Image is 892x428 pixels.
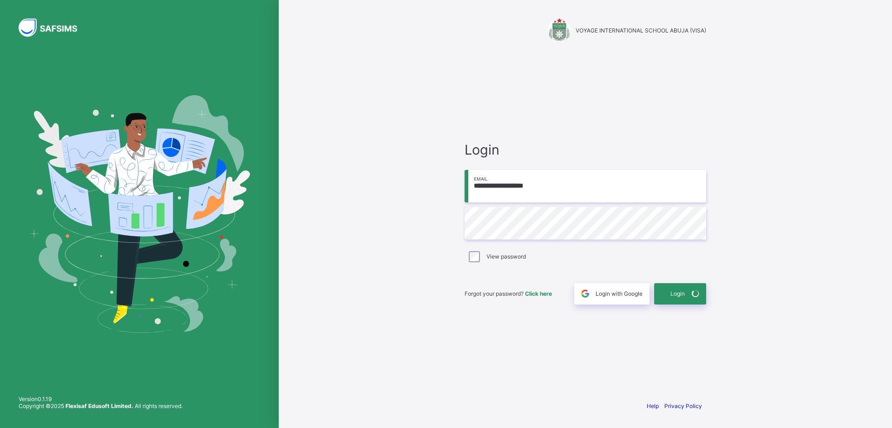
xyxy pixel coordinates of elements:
span: VOYAGE INTERNATIONAL SCHOOL ABUJA (VISA) [576,27,706,34]
img: google.396cfc9801f0270233282035f929180a.svg [580,288,590,299]
img: Hero Image [29,95,250,333]
a: Click here [525,290,552,297]
strong: Flexisaf Edusoft Limited. [66,402,133,409]
span: Login [465,142,706,158]
a: Help [647,402,659,409]
span: Version 0.1.19 [19,396,183,402]
label: View password [486,253,526,260]
a: Privacy Policy [664,402,702,409]
span: Copyright © 2025 All rights reserved. [19,402,183,409]
img: SAFSIMS Logo [19,19,88,37]
span: Login [670,290,685,297]
span: Forgot your password? [465,290,552,297]
span: Login with Google [596,290,643,297]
